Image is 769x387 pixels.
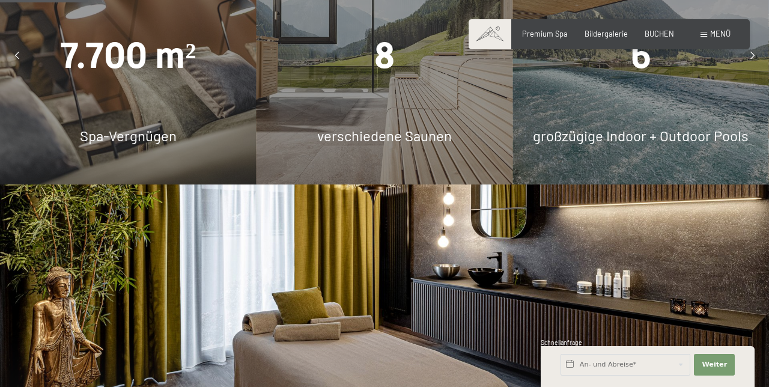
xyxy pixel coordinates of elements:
span: 8 [374,35,395,77]
span: Menü [710,29,731,38]
span: 7.700 m² [60,35,196,77]
a: Bildergalerie [585,29,628,38]
a: BUCHEN [645,29,674,38]
span: Spa-Vergnügen [80,127,177,144]
span: großzügige Indoor + Outdoor Pools [533,127,749,144]
span: 6 [631,35,651,77]
button: Weiter [694,354,735,376]
span: verschiedene Saunen [317,127,452,144]
a: Premium Spa [522,29,568,38]
span: Schnellanfrage [541,339,582,346]
span: Weiter [702,360,727,370]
